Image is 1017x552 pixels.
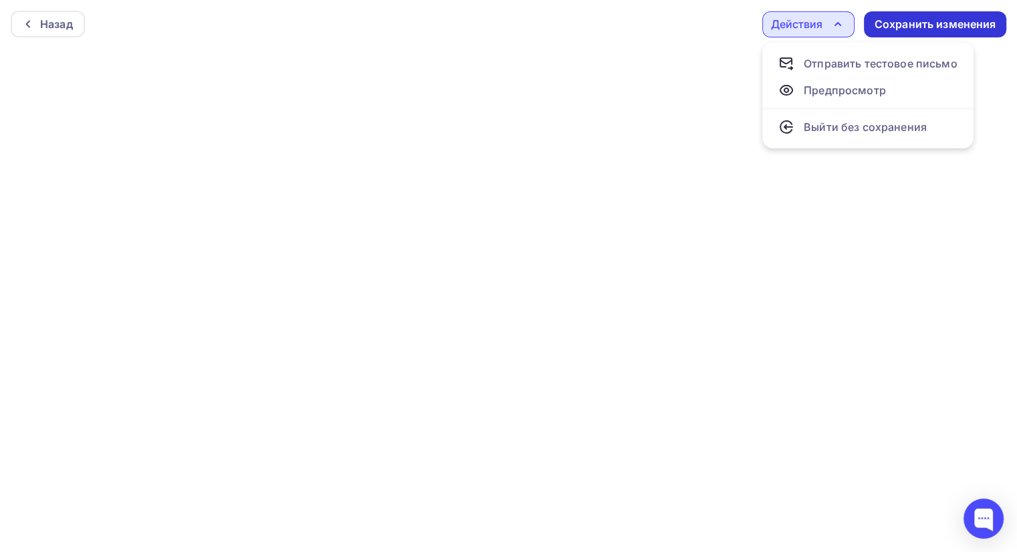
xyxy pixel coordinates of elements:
[804,82,886,98] div: Предпросмотр
[804,55,957,72] div: Отправить тестовое письмо
[40,16,73,32] div: Назад
[762,42,974,148] ul: Действия
[875,17,996,32] div: Сохранить изменения
[771,16,822,32] div: Действия
[762,11,855,37] button: Действия
[804,119,927,135] div: Выйти без сохранения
